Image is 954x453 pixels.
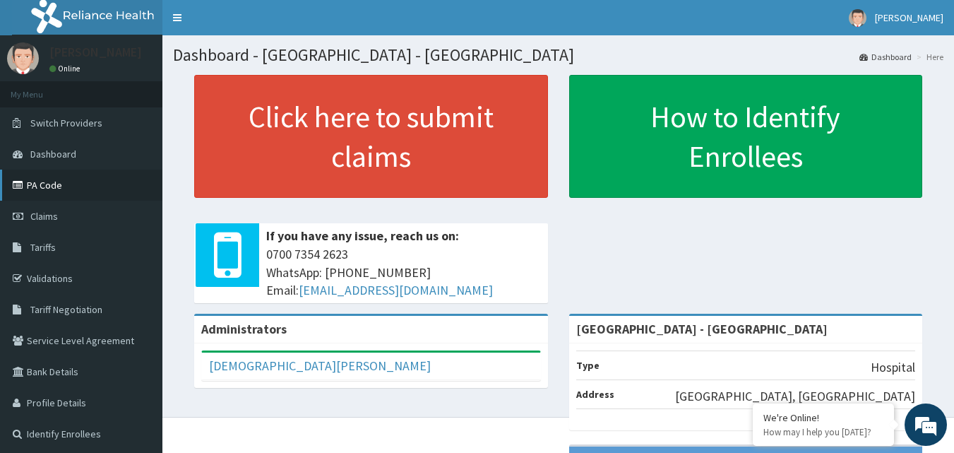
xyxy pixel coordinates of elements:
[569,75,923,198] a: How to Identify Enrollees
[859,51,912,63] a: Dashboard
[30,210,58,223] span: Claims
[209,358,431,374] a: [DEMOGRAPHIC_DATA][PERSON_NAME]
[875,11,943,24] span: [PERSON_NAME]
[849,9,866,27] img: User Image
[26,71,57,106] img: d_794563401_company_1708531726252_794563401
[7,302,269,352] textarea: Type your message and hit 'Enter'
[913,51,943,63] li: Here
[30,303,102,316] span: Tariff Negotiation
[763,426,883,438] p: How may I help you today?
[30,117,102,129] span: Switch Providers
[49,46,142,59] p: [PERSON_NAME]
[266,228,459,244] b: If you have any issue, reach us on:
[30,241,56,254] span: Tariffs
[7,42,39,74] img: User Image
[232,7,266,41] div: Minimize live chat window
[576,359,600,372] b: Type
[82,136,195,279] span: We're online!
[576,388,614,401] b: Address
[30,148,76,160] span: Dashboard
[49,64,83,73] a: Online
[266,245,541,300] span: 0700 7354 2623 WhatsApp: [PHONE_NUMBER] Email:
[173,46,943,64] h1: Dashboard - [GEOGRAPHIC_DATA] - [GEOGRAPHIC_DATA]
[763,411,883,424] div: We're Online!
[576,321,828,337] strong: [GEOGRAPHIC_DATA] - [GEOGRAPHIC_DATA]
[675,387,915,406] p: [GEOGRAPHIC_DATA], [GEOGRAPHIC_DATA]
[194,75,548,198] a: Click here to submit claims
[73,79,237,98] div: Chat with us now
[871,358,915,377] p: Hospital
[299,282,493,298] a: [EMAIL_ADDRESS][DOMAIN_NAME]
[201,321,287,337] b: Administrators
